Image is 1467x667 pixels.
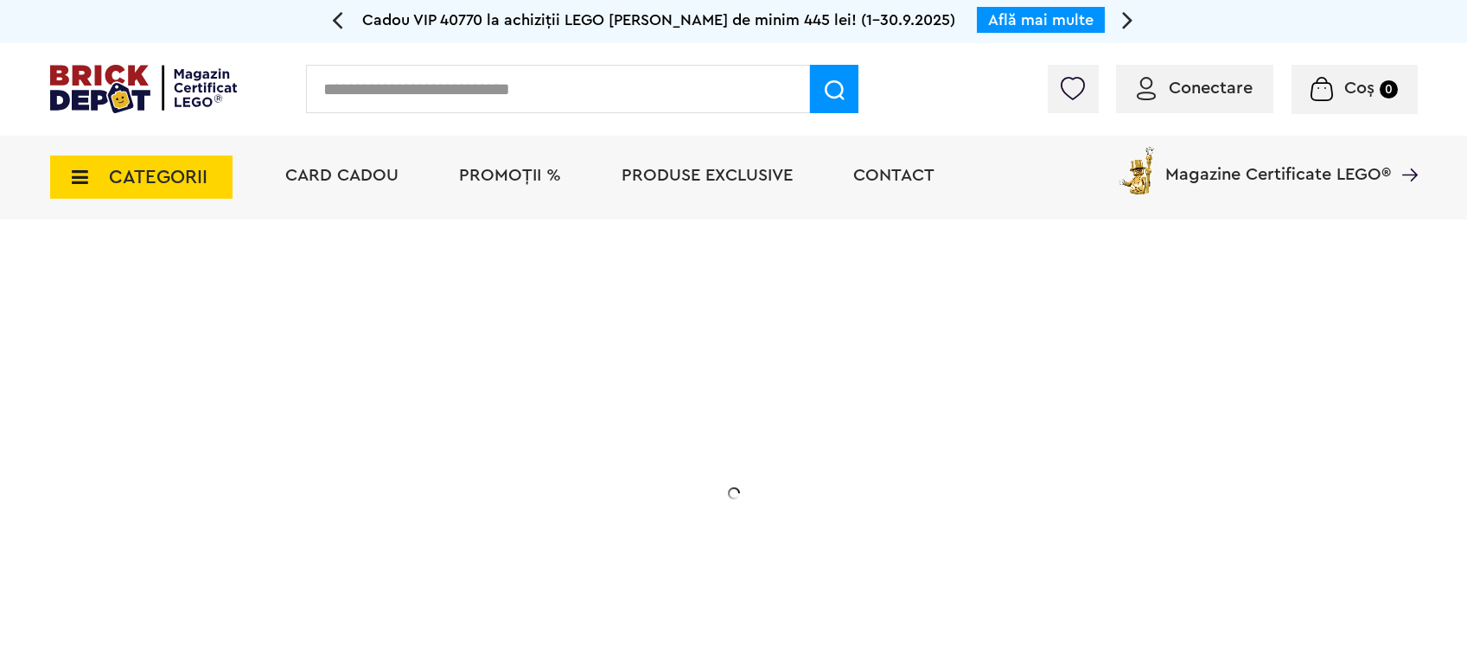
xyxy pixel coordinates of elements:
a: Află mai multe [988,12,1094,28]
span: Magazine Certificate LEGO® [1165,143,1391,183]
span: Coș [1344,79,1375,97]
a: Contact [853,167,934,184]
a: Card Cadou [285,167,399,184]
span: Cadou VIP 40770 la achiziții LEGO [PERSON_NAME] de minim 445 lei! (1-30.9.2025) [362,12,955,28]
small: 0 [1380,80,1398,98]
a: PROMOȚII % [459,167,561,184]
a: Produse exclusive [622,167,793,184]
h2: La două seturi LEGO de adulți achiziționate din selecție! În perioada 12 - [DATE]! [173,471,519,543]
div: Explorează [173,582,519,604]
span: Conectare [1169,79,1253,97]
h1: 20% Reducere! [173,391,519,454]
span: CATEGORII [109,168,207,187]
a: Conectare [1137,79,1253,97]
a: Magazine Certificate LEGO® [1391,143,1418,161]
